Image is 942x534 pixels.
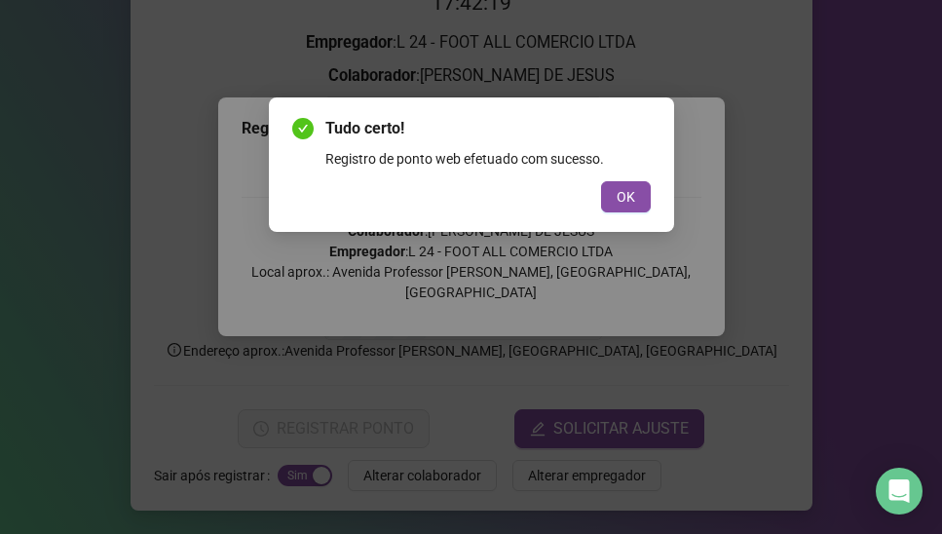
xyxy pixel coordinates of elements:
button: OK [601,181,651,212]
span: Tudo certo! [325,117,651,140]
span: OK [617,186,635,208]
div: Open Intercom Messenger [876,468,923,515]
span: check-circle [292,118,314,139]
div: Registro de ponto web efetuado com sucesso. [325,148,651,170]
